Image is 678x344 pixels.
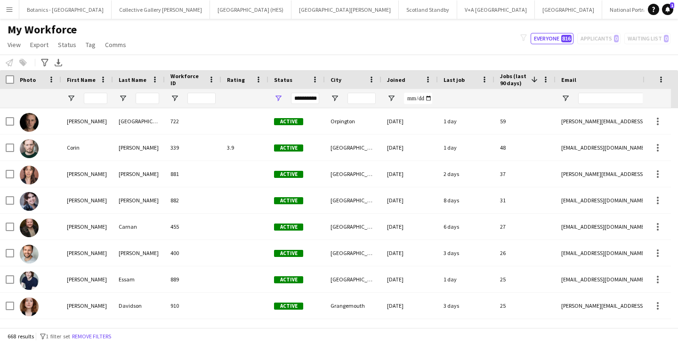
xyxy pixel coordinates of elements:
[274,76,292,83] span: Status
[61,108,113,134] div: [PERSON_NAME]
[20,218,39,237] img: David Carnan
[662,4,673,15] a: 1
[61,187,113,213] div: [PERSON_NAME]
[325,161,381,187] div: [GEOGRAPHIC_DATA]
[165,135,221,160] div: 339
[438,161,494,187] div: 2 days
[113,266,165,292] div: Essam
[274,197,303,204] span: Active
[325,266,381,292] div: [GEOGRAPHIC_DATA]
[274,250,303,257] span: Active
[26,39,52,51] a: Export
[20,166,39,184] img: Nadia Abouayen
[54,39,80,51] a: Status
[274,303,303,310] span: Active
[165,187,221,213] div: 882
[170,72,204,87] span: Workforce ID
[165,161,221,187] div: 881
[331,76,341,83] span: City
[86,40,96,49] span: Tag
[387,94,395,103] button: Open Filter Menu
[325,108,381,134] div: Orpington
[165,214,221,240] div: 455
[221,135,268,160] div: 3.9
[210,0,291,19] button: [GEOGRAPHIC_DATA] (HES)
[61,266,113,292] div: [PERSON_NAME]
[381,161,438,187] div: [DATE]
[119,94,127,103] button: Open Filter Menu
[325,214,381,240] div: [GEOGRAPHIC_DATA]
[381,240,438,266] div: [DATE]
[494,266,556,292] div: 25
[381,214,438,240] div: [DATE]
[20,113,39,132] img: Tom Canton
[274,224,303,231] span: Active
[325,135,381,160] div: [GEOGRAPHIC_DATA]
[561,76,576,83] span: Email
[325,240,381,266] div: [GEOGRAPHIC_DATA]
[325,187,381,213] div: [GEOGRAPHIC_DATA]
[438,293,494,319] div: 3 days
[61,240,113,266] div: [PERSON_NAME]
[531,33,573,44] button: Everyone816
[39,57,50,68] app-action-btn: Advanced filters
[67,94,75,103] button: Open Filter Menu
[20,192,39,211] img: Jenna Donoghue
[113,187,165,213] div: [PERSON_NAME]
[274,171,303,178] span: Active
[227,76,245,83] span: Rating
[494,161,556,187] div: 37
[70,331,113,342] button: Remove filters
[113,108,165,134] div: [GEOGRAPHIC_DATA]
[457,0,535,19] button: V+A [GEOGRAPHIC_DATA]
[53,57,64,68] app-action-btn: Export XLSX
[82,39,99,51] a: Tag
[4,39,24,51] a: View
[494,187,556,213] div: 31
[438,108,494,134] div: 1 day
[494,135,556,160] div: 48
[291,0,399,19] button: [GEOGRAPHIC_DATA][PERSON_NAME]
[61,214,113,240] div: [PERSON_NAME]
[494,240,556,266] div: 26
[494,293,556,319] div: 25
[381,108,438,134] div: [DATE]
[119,76,146,83] span: Last Name
[561,94,570,103] button: Open Filter Menu
[8,23,77,37] span: My Workforce
[67,76,96,83] span: First Name
[58,40,76,49] span: Status
[136,93,159,104] input: Last Name Filter Input
[404,93,432,104] input: Joined Filter Input
[535,0,602,19] button: [GEOGRAPHIC_DATA]
[113,293,165,319] div: Davidson
[165,240,221,266] div: 400
[325,293,381,319] div: Grangemouth
[274,144,303,152] span: Active
[438,135,494,160] div: 1 day
[84,93,107,104] input: First Name Filter Input
[274,276,303,283] span: Active
[399,0,457,19] button: Scotland Standby
[387,76,405,83] span: Joined
[494,108,556,134] div: 59
[331,94,339,103] button: Open Filter Menu
[46,333,70,340] span: 1 filter set
[20,76,36,83] span: Photo
[113,214,165,240] div: Carnan
[30,40,48,49] span: Export
[61,161,113,187] div: [PERSON_NAME]
[381,187,438,213] div: [DATE]
[381,266,438,292] div: [DATE]
[438,187,494,213] div: 8 days
[101,39,130,51] a: Comms
[444,76,465,83] span: Last job
[113,161,165,187] div: [PERSON_NAME]
[561,35,572,42] span: 816
[500,72,527,87] span: Jobs (last 90 days)
[20,139,39,158] img: Corin Rhys Jones
[165,108,221,134] div: 722
[8,40,21,49] span: View
[438,214,494,240] div: 6 days
[381,293,438,319] div: [DATE]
